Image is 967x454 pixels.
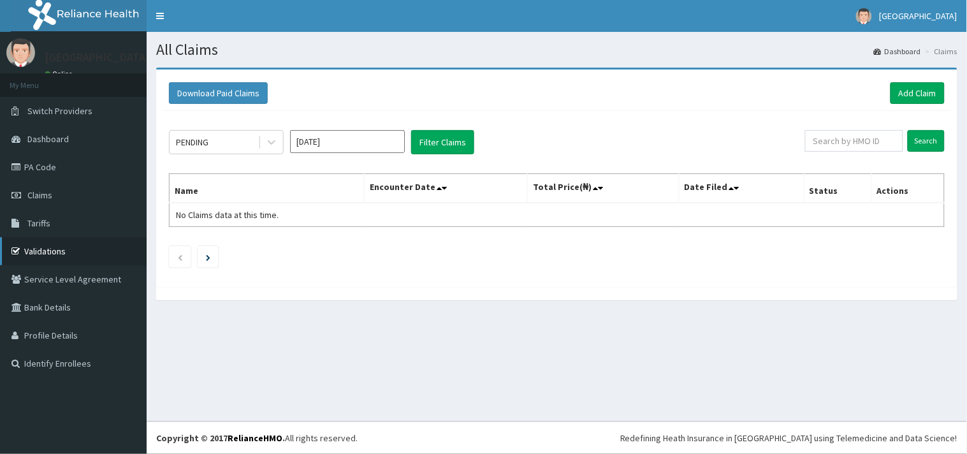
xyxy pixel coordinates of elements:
th: Actions [871,174,944,203]
input: Search by HMO ID [805,130,903,152]
a: Online [45,70,75,78]
img: User Image [6,38,35,67]
div: Redefining Heath Insurance in [GEOGRAPHIC_DATA] using Telemedicine and Data Science! [620,432,957,444]
a: RelianceHMO [228,432,282,444]
th: Encounter Date [365,174,528,203]
span: No Claims data at this time. [176,209,279,221]
p: [GEOGRAPHIC_DATA] [45,52,150,63]
th: Total Price(₦) [528,174,679,203]
button: Download Paid Claims [169,82,268,104]
footer: All rights reserved. [147,421,967,454]
span: Claims [27,189,52,201]
a: Dashboard [874,46,921,57]
input: Select Month and Year [290,130,405,153]
span: Tariffs [27,217,50,229]
div: PENDING [176,136,208,149]
h1: All Claims [156,41,957,58]
span: [GEOGRAPHIC_DATA] [880,10,957,22]
th: Status [804,174,871,203]
li: Claims [922,46,957,57]
button: Filter Claims [411,130,474,154]
a: Add Claim [891,82,945,104]
img: User Image [856,8,872,24]
th: Date Filed [679,174,804,203]
th: Name [170,174,365,203]
a: Next page [206,251,210,263]
span: Dashboard [27,133,69,145]
input: Search [908,130,945,152]
strong: Copyright © 2017 . [156,432,285,444]
a: Previous page [177,251,183,263]
span: Switch Providers [27,105,92,117]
